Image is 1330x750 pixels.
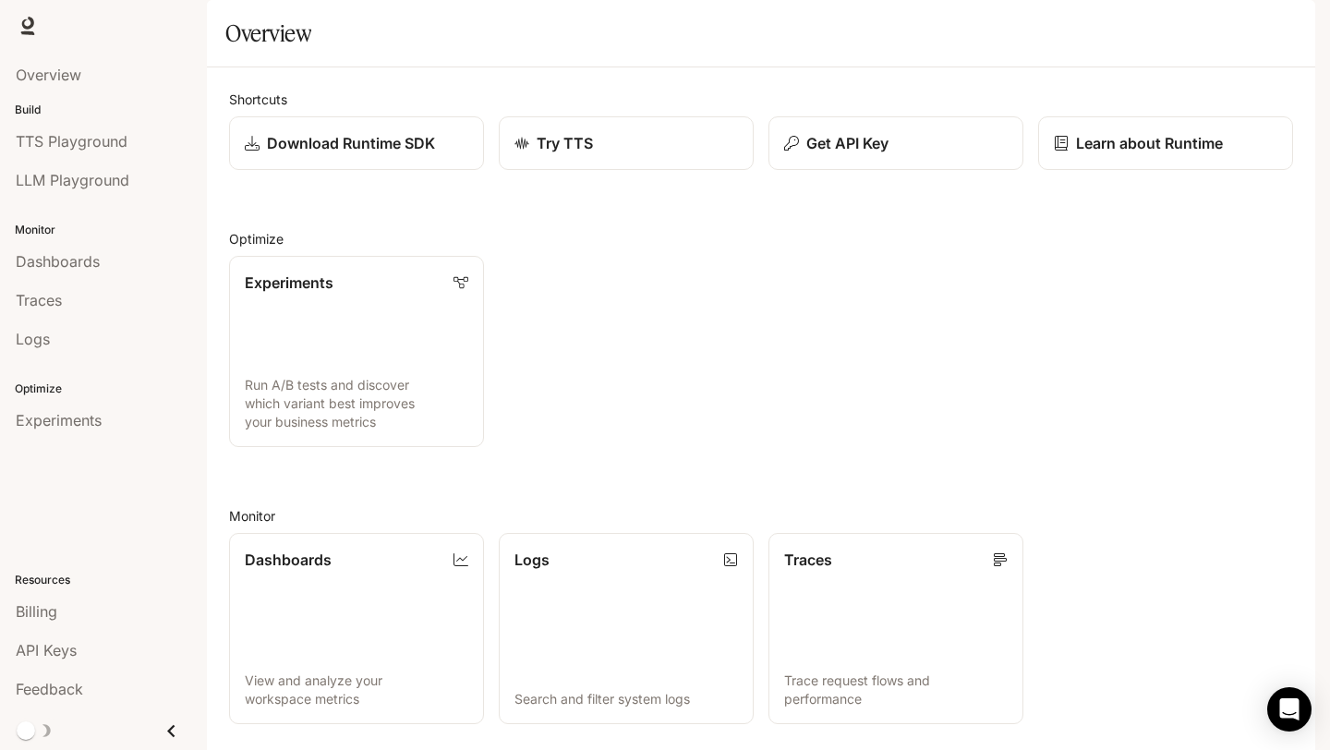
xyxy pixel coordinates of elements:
[229,506,1293,526] h2: Monitor
[1038,116,1293,170] a: Learn about Runtime
[245,549,332,571] p: Dashboards
[229,229,1293,248] h2: Optimize
[229,116,484,170] a: Download Runtime SDK
[1076,132,1223,154] p: Learn about Runtime
[225,15,311,52] h1: Overview
[768,533,1023,724] a: TracesTrace request flows and performance
[499,116,754,170] a: Try TTS
[229,533,484,724] a: DashboardsView and analyze your workspace metrics
[245,272,333,294] p: Experiments
[806,132,889,154] p: Get API Key
[784,549,832,571] p: Traces
[499,533,754,724] a: LogsSearch and filter system logs
[229,256,484,447] a: ExperimentsRun A/B tests and discover which variant best improves your business metrics
[1267,687,1312,732] div: Open Intercom Messenger
[537,132,593,154] p: Try TTS
[245,671,468,708] p: View and analyze your workspace metrics
[267,132,435,154] p: Download Runtime SDK
[784,671,1008,708] p: Trace request flows and performance
[514,690,738,708] p: Search and filter system logs
[229,90,1293,109] h2: Shortcuts
[514,549,550,571] p: Logs
[245,376,468,431] p: Run A/B tests and discover which variant best improves your business metrics
[768,116,1023,170] button: Get API Key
